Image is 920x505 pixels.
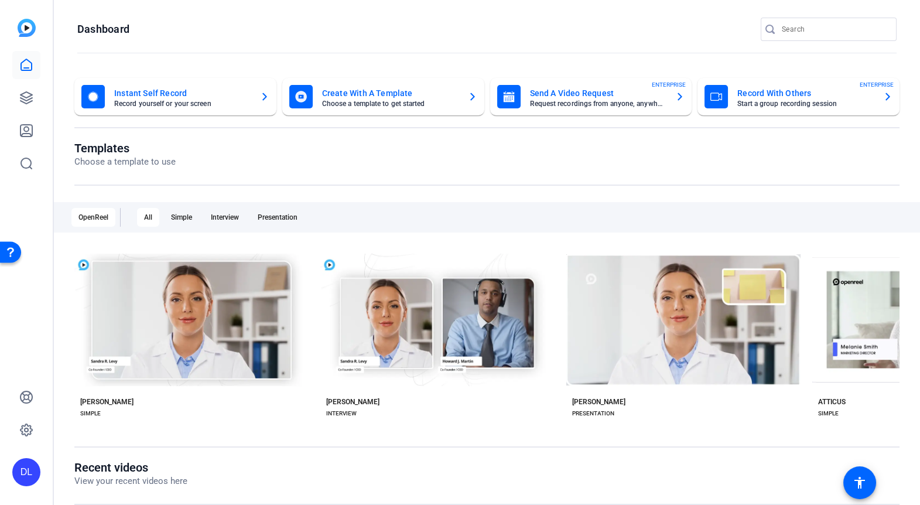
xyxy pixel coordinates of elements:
span: ENTERPRISE [652,80,686,89]
h1: Templates [74,141,176,155]
mat-card-subtitle: Start a group recording session [737,100,874,107]
mat-card-title: Record With Others [737,86,874,100]
input: Search [782,22,887,36]
mat-card-subtitle: Record yourself or your screen [114,100,251,107]
mat-icon: accessibility [853,476,867,490]
div: Interview [204,208,246,227]
p: Choose a template to use [74,155,176,169]
div: Simple [164,208,199,227]
div: ATTICUS [818,397,846,407]
p: View your recent videos here [74,475,187,488]
h1: Recent videos [74,460,187,475]
div: [PERSON_NAME] [80,397,134,407]
div: OpenReel [71,208,115,227]
img: blue-gradient.svg [18,19,36,37]
div: DL [12,458,40,486]
div: SIMPLE [818,409,839,418]
span: ENTERPRISE [860,80,894,89]
mat-card-title: Instant Self Record [114,86,251,100]
div: Presentation [251,208,305,227]
div: All [137,208,159,227]
div: SIMPLE [80,409,101,418]
h1: Dashboard [77,22,129,36]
